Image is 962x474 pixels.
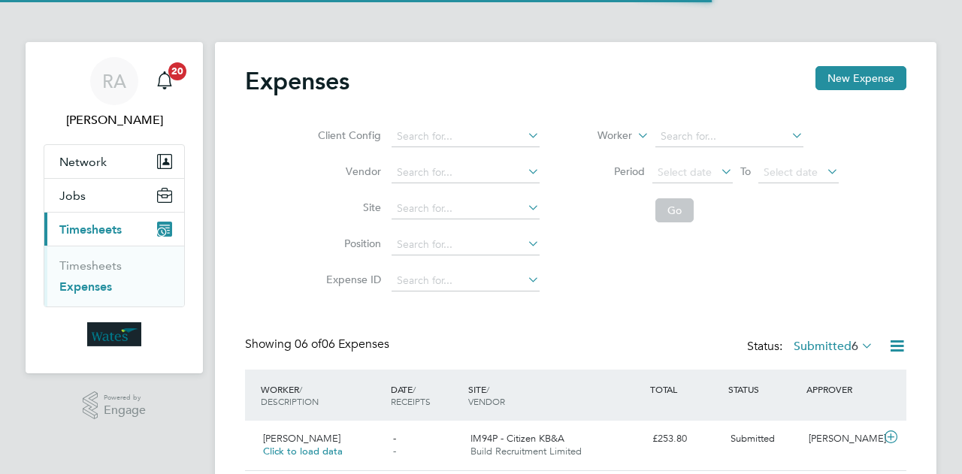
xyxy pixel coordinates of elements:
div: STATUS [725,376,803,403]
div: £253.80 [646,427,725,451]
span: 06 Expenses [295,337,389,352]
nav: Main navigation [26,42,203,373]
label: Site [313,201,381,214]
label: Worker [564,128,632,143]
a: 20 [150,57,180,105]
button: Network [44,145,184,178]
a: Go to home page [44,322,185,346]
span: To [736,162,755,181]
span: IM94P - Citizen KB&A [470,432,564,445]
label: Expense ID [313,273,381,286]
input: Search for... [392,126,540,147]
label: Vendor [313,165,381,178]
div: TOTAL [646,376,725,403]
span: [PERSON_NAME] [263,432,340,445]
a: Expenses [59,279,112,294]
span: Jobs [59,189,86,203]
span: / [486,383,489,395]
span: - [393,432,396,445]
button: Jobs [44,179,184,212]
label: Submitted [794,339,873,354]
input: Search for... [655,126,803,147]
h2: Expenses [245,66,349,96]
span: VENDOR [468,395,505,407]
div: Showing [245,337,392,352]
span: Powered by [104,391,146,404]
div: WORKER [257,376,387,415]
button: New Expense [815,66,906,90]
div: SITE [464,376,646,415]
span: / [413,383,416,395]
span: - [393,445,396,457]
div: DATE [387,376,465,415]
span: / [299,383,302,395]
span: 06 of [295,337,322,352]
span: DESCRIPTION [261,395,319,407]
div: Timesheets [44,246,184,306]
span: 20 [168,62,186,80]
span: Timesheets [59,222,122,237]
label: Position [313,237,381,250]
label: Client Config [313,128,381,142]
span: Click to load data [263,445,343,457]
span: Network [59,155,107,169]
span: Select date [658,165,712,179]
label: Period [577,165,645,178]
a: Powered byEngage [83,391,147,420]
a: Timesheets [59,258,122,273]
img: wates-logo-retina.png [87,322,141,346]
span: Richard Astbury [44,111,185,129]
input: Search for... [392,162,540,183]
input: Search for... [392,234,540,255]
span: RECEIPTS [391,395,431,407]
button: Timesheets [44,213,184,246]
div: [PERSON_NAME] [803,427,881,451]
span: 6 [852,339,858,354]
span: Select date [764,165,818,179]
div: APPROVER [803,376,881,403]
span: Engage [104,404,146,417]
span: Submitted [731,432,775,445]
span: Build Recruitment Limited [470,445,582,457]
a: RA[PERSON_NAME] [44,57,185,129]
div: Status: [747,337,876,358]
input: Search for... [392,198,540,219]
input: Search for... [392,270,540,291]
span: RA [102,71,126,91]
button: Go [655,198,694,222]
